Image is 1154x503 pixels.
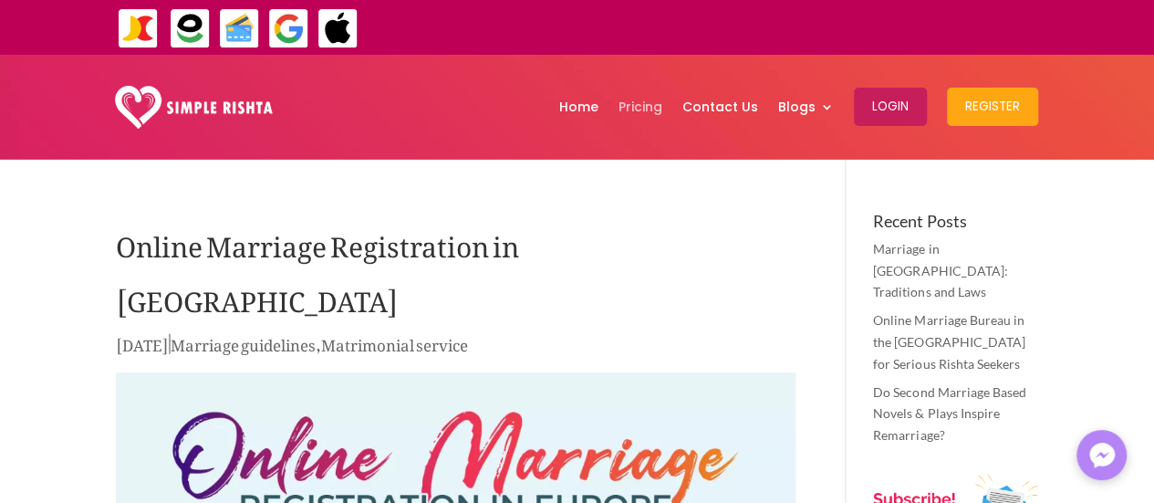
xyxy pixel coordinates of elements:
[873,384,1025,444] a: Do Second Marriage Based Novels & Plays Inspire Remarriage?
[413,16,1117,38] div: ایپ میں پیمنٹ صرف گوگل پے اور ایپل پے کے ذریعے ممکن ہے۔ ، یا کریڈٹ کارڈ کے ذریعے ویب سائٹ پر ہوگی۔
[171,322,316,361] a: Marriage guidelines
[854,59,927,154] a: Login
[854,88,927,126] button: Login
[219,8,260,49] img: Credit Cards
[559,59,598,154] a: Home
[947,88,1038,126] button: Register
[170,8,211,49] img: EasyPaisa-icon
[778,59,834,154] a: Blogs
[317,8,359,49] img: ApplePay-icon
[1084,437,1120,474] img: Messenger
[873,241,1007,300] a: Marriage in [GEOGRAPHIC_DATA]: Traditions and Laws
[118,8,159,49] img: JazzCash-icon
[321,322,468,361] a: Matrimonial service
[873,213,1038,238] h4: Recent Posts
[116,322,169,361] span: [DATE]
[268,8,309,49] img: GooglePay-icon
[116,213,795,331] h1: Online Marriage Registration in [GEOGRAPHIC_DATA]
[619,59,662,154] a: Pricing
[947,59,1038,154] a: Register
[116,331,795,367] p: | ,
[674,11,714,43] strong: ایزی پیسہ
[719,11,757,43] strong: جاز کیش
[682,59,758,154] a: Contact Us
[873,312,1024,372] a: Online Marriage Bureau in the [GEOGRAPHIC_DATA] for Serious Rishta Seekers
